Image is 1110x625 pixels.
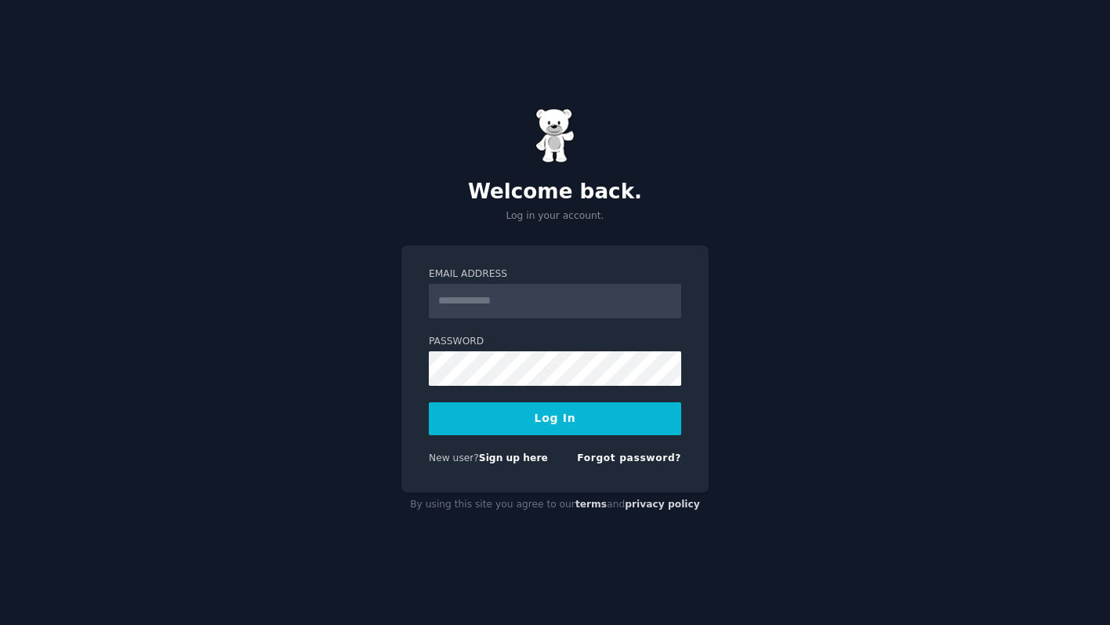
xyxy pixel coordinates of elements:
p: Log in your account. [401,209,709,223]
a: privacy policy [625,499,700,510]
a: terms [575,499,607,510]
label: Password [429,335,681,349]
a: Sign up here [479,452,548,463]
label: Email Address [429,267,681,282]
button: Log In [429,402,681,435]
span: New user? [429,452,479,463]
a: Forgot password? [577,452,681,463]
div: By using this site you agree to our and [401,492,709,518]
img: Gummy Bear [535,108,575,163]
h2: Welcome back. [401,180,709,205]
